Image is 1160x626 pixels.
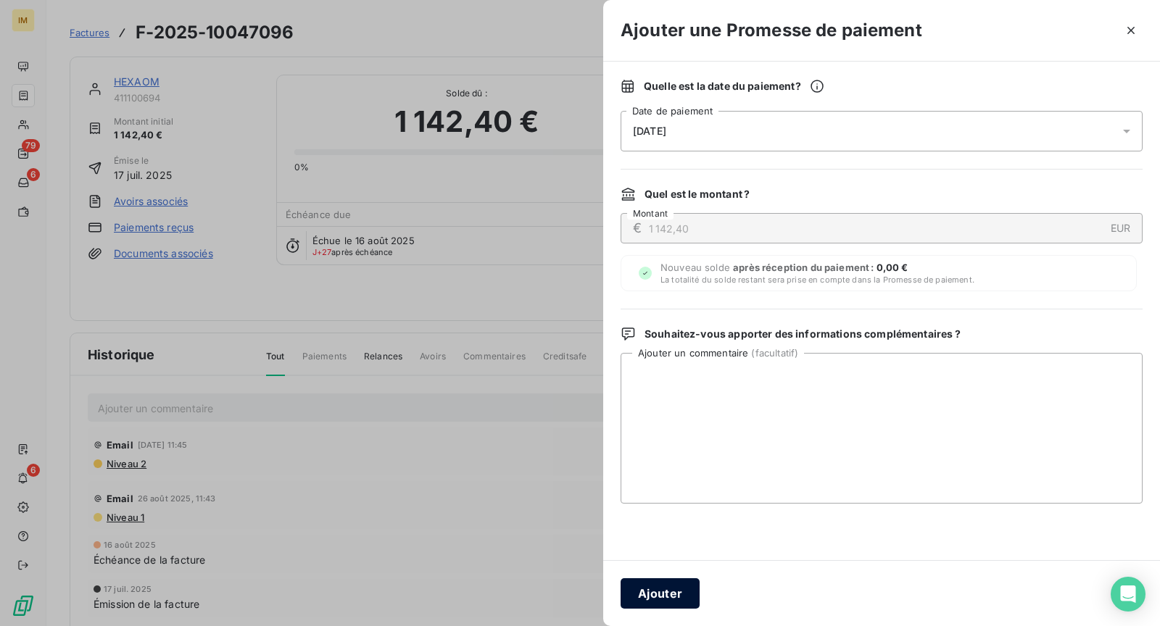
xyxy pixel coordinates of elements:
[621,578,700,609] button: Ajouter
[645,187,750,201] span: Quel est le montant ?
[1111,577,1145,612] div: Open Intercom Messenger
[621,17,922,43] h3: Ajouter une Promesse de paiement
[645,327,961,341] span: Souhaitez-vous apporter des informations complémentaires ?
[644,79,824,93] span: Quelle est la date du paiement ?
[877,262,908,273] span: 0,00 €
[660,275,974,285] span: La totalité du solde restant sera prise en compte dans la Promesse de paiement.
[660,262,974,285] span: Nouveau solde
[733,262,877,273] span: après réception du paiement :
[633,125,666,137] span: [DATE]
